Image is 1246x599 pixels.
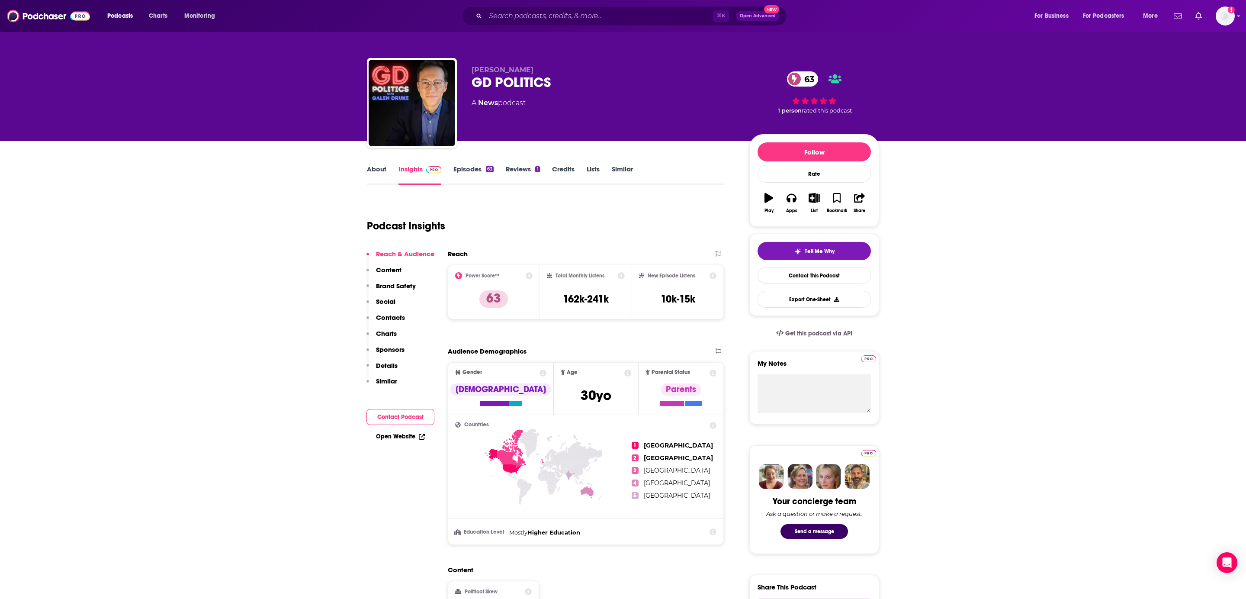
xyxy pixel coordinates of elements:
span: Parental Status [652,370,690,375]
button: open menu [178,9,226,23]
p: Charts [376,329,397,338]
h1: Podcast Insights [367,219,445,232]
span: [GEOGRAPHIC_DATA] [644,479,710,487]
div: Search podcasts, credits, & more... [470,6,795,26]
h2: Total Monthly Listens [556,273,604,279]
p: Social [376,297,395,306]
span: 5 [632,492,639,499]
div: A podcast [472,98,526,108]
button: Send a message [780,524,848,539]
img: Jon Profile [845,464,870,489]
button: Apps [780,187,803,219]
img: Podchaser - Follow, Share and Rate Podcasts [7,8,90,24]
a: Contact This Podcast [758,267,871,284]
div: Parents [661,383,701,396]
div: Play [764,208,774,213]
span: Tell Me Why [805,248,835,255]
span: Gender [462,370,482,375]
span: Charts [149,10,167,22]
img: Sydney Profile [759,464,784,489]
div: List [811,208,818,213]
span: 1 person [778,107,802,114]
span: 1 [632,442,639,449]
a: Credits [552,165,575,185]
h3: 162k-241k [563,293,609,306]
button: open menu [101,9,144,23]
img: tell me why sparkle [794,248,801,255]
span: Higher Education [527,529,580,536]
img: Podchaser Pro [861,450,876,457]
button: Sponsors [366,345,405,361]
button: Similar [366,377,397,393]
button: Brand Safety [366,282,416,298]
p: Details [376,361,398,370]
span: Age [567,370,578,375]
a: 63 [787,71,819,87]
img: Jules Profile [816,464,841,489]
a: Reviews1 [506,165,540,185]
button: open menu [1077,9,1137,23]
button: Share [848,187,871,219]
p: Content [376,266,401,274]
h2: Power Score™ [466,273,499,279]
button: open menu [1028,9,1079,23]
p: Brand Safety [376,282,416,290]
span: Logged in as FIREPodchaser25 [1216,6,1235,26]
img: User Profile [1216,6,1235,26]
button: Open AdvancedNew [736,11,780,21]
span: [GEOGRAPHIC_DATA] [644,492,710,499]
h3: Education Level [455,529,506,535]
span: rated this podcast [802,107,852,114]
a: About [367,165,386,185]
div: Bookmark [827,208,847,213]
button: Reach & Audience [366,250,434,266]
a: Pro website [861,448,876,457]
span: ⌘ K [713,10,729,22]
a: News [478,99,498,107]
img: Podchaser Pro [861,355,876,362]
span: [GEOGRAPHIC_DATA] [644,454,713,462]
button: Play [758,187,780,219]
h2: Audience Demographics [448,347,527,355]
span: 3 [632,467,639,474]
button: Details [366,361,398,377]
span: 30 yo [581,387,611,404]
p: 63 [479,290,508,308]
svg: Add a profile image [1228,6,1235,13]
a: Similar [612,165,633,185]
span: 63 [796,71,819,87]
span: More [1143,10,1158,22]
button: open menu [1137,9,1169,23]
div: Apps [786,208,797,213]
button: Show profile menu [1216,6,1235,26]
div: Your concierge team [773,496,856,507]
h2: Content [448,566,717,574]
button: Follow [758,142,871,161]
span: Open Advanced [740,14,776,18]
button: tell me why sparkleTell Me Why [758,242,871,260]
a: Show notifications dropdown [1170,9,1185,23]
a: Lists [587,165,600,185]
button: Content [366,266,401,282]
span: Get this podcast via API [785,330,852,337]
a: Pro website [861,354,876,362]
h2: Political Skew [465,589,498,595]
span: Countries [464,422,489,428]
button: Bookmark [825,187,848,219]
h2: Reach [448,250,468,258]
a: Episodes63 [453,165,494,185]
button: Charts [366,329,397,345]
span: New [764,5,780,13]
img: GD POLITICS [369,60,455,146]
div: 63 [486,166,494,172]
span: Podcasts [107,10,133,22]
span: 2 [632,454,639,461]
a: Charts [143,9,173,23]
span: For Podcasters [1083,10,1124,22]
h3: 10k-15k [661,293,695,306]
p: Similar [376,377,397,385]
span: For Business [1034,10,1069,22]
span: Monitoring [184,10,215,22]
